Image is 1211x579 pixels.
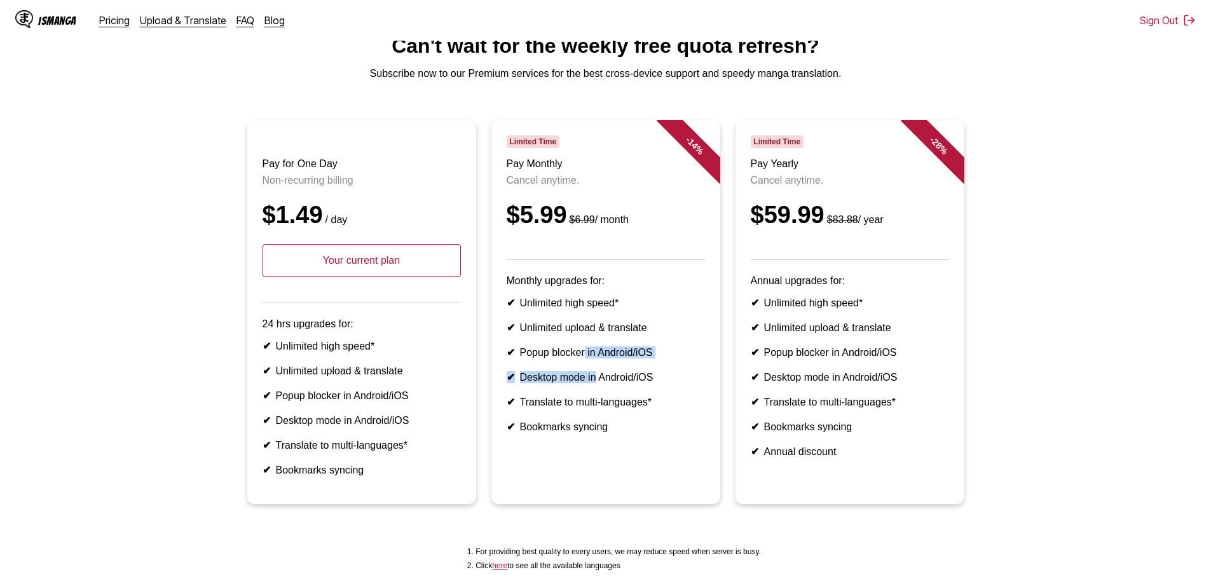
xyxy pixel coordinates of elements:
b: ✔ [263,341,271,351]
a: Blog [264,14,285,27]
li: Unlimited upload & translate [507,322,705,334]
b: ✔ [751,372,759,383]
div: $59.99 [751,201,949,229]
li: Translate to multi-languages* [507,396,705,408]
a: Pricing [99,14,130,27]
p: Cancel anytime. [751,175,949,186]
b: ✔ [263,390,271,401]
li: For providing best quality to every users, we may reduce speed when server is busy. [476,547,761,556]
h3: Pay Yearly [751,158,949,170]
b: ✔ [507,421,515,432]
b: ✔ [263,440,271,451]
b: ✔ [507,372,515,383]
b: ✔ [751,446,759,457]
b: ✔ [507,347,515,358]
h1: Can't wait for the weekly free quota refresh? [10,34,1201,58]
li: Desktop mode in Android/iOS [751,371,949,383]
b: ✔ [507,322,515,333]
button: Sign Out [1140,14,1196,27]
li: Unlimited high speed* [263,340,461,352]
li: Annual discount [751,446,949,458]
a: FAQ [236,14,254,27]
b: ✔ [507,297,515,308]
b: ✔ [263,365,271,376]
li: Translate to multi-languages* [751,396,949,408]
p: Non-recurring billing [263,175,461,186]
b: ✔ [263,415,271,426]
div: $5.99 [507,201,705,229]
img: IsManga Logo [15,10,33,28]
span: Limited Time [507,135,559,148]
li: Bookmarks syncing [507,421,705,433]
li: Popup blocker in Android/iOS [507,346,705,358]
li: Unlimited high speed* [507,297,705,309]
li: Unlimited upload & translate [263,365,461,377]
p: 24 hrs upgrades for: [263,318,461,330]
li: Desktop mode in Android/iOS [507,371,705,383]
li: Bookmarks syncing [751,421,949,433]
s: $83.88 [827,214,858,225]
p: Your current plan [263,244,461,277]
s: $6.99 [570,214,595,225]
b: ✔ [751,397,759,407]
h3: Pay Monthly [507,158,705,170]
small: / month [567,214,629,225]
div: $1.49 [263,201,461,229]
li: Popup blocker in Android/iOS [263,390,461,402]
b: ✔ [507,397,515,407]
p: Monthly upgrades for: [507,275,705,287]
b: ✔ [751,347,759,358]
div: - 14 % [656,107,732,184]
b: ✔ [751,297,759,308]
li: Bookmarks syncing [263,464,461,476]
li: Unlimited upload & translate [751,322,949,334]
li: Click to see all the available languages [476,561,761,570]
p: Annual upgrades for: [751,275,949,287]
span: Limited Time [751,135,804,148]
small: / year [824,214,884,225]
li: Desktop mode in Android/iOS [263,414,461,426]
b: ✔ [751,322,759,333]
h3: Pay for One Day [263,158,461,170]
img: Sign out [1183,14,1196,27]
a: Available languages [492,561,507,570]
small: / day [323,214,348,225]
p: Subscribe now to our Premium services for the best cross-device support and speedy manga translat... [10,68,1201,79]
a: IsManga LogoIsManga [15,10,99,31]
div: IsManga [38,15,76,27]
li: Unlimited high speed* [751,297,949,309]
p: Cancel anytime. [507,175,705,186]
li: Popup blocker in Android/iOS [751,346,949,358]
b: ✔ [263,465,271,475]
a: Upload & Translate [140,14,226,27]
b: ✔ [751,421,759,432]
li: Translate to multi-languages* [263,439,461,451]
div: - 28 % [900,107,976,184]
